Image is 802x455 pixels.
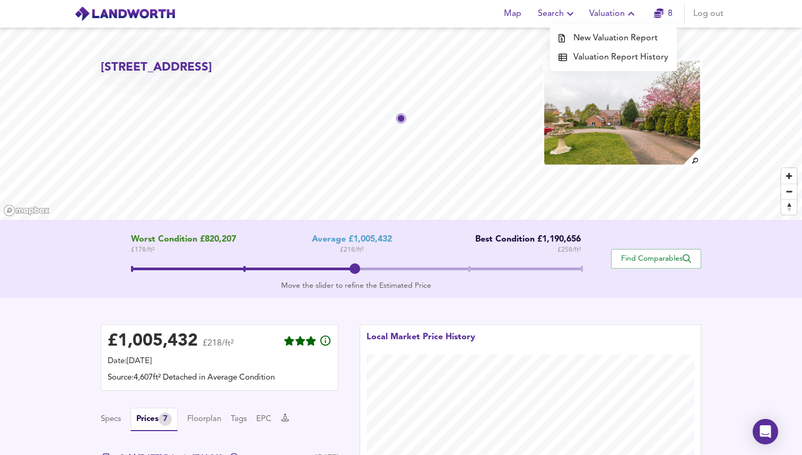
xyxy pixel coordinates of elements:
[683,148,701,166] img: search
[617,254,695,264] span: Find Comparables
[693,6,723,21] span: Log out
[538,6,577,21] span: Search
[108,372,332,384] div: Source: 4,607ft² Detached in Average Condition
[753,419,778,444] div: Open Intercom Messenger
[74,6,176,22] img: logo
[131,245,236,255] span: £ 178 / ft²
[367,331,475,355] div: Local Market Price History
[130,408,178,431] button: Prices7
[534,3,581,24] button: Search
[543,59,701,166] img: property
[108,333,198,349] div: £ 1,005,432
[131,235,236,245] span: Worst Condition £820,207
[467,235,581,245] div: Best Condition £1,190,656
[256,414,272,425] button: EPC
[3,204,50,217] a: Mapbox homepage
[136,413,172,426] div: Prices
[585,3,642,24] button: Valuation
[108,356,332,367] div: Date: [DATE]
[495,3,529,24] button: Map
[550,29,677,48] a: New Valuation Report
[203,339,234,355] span: £218/ft²
[101,414,121,425] button: Specs
[500,6,525,21] span: Map
[131,280,581,291] div: Move the slider to refine the Estimated Price
[654,6,673,21] a: 8
[557,245,581,255] span: £ 258 / ft²
[231,414,247,425] button: Tags
[187,414,221,425] button: Floorplan
[689,3,728,24] button: Log out
[159,413,172,426] div: 7
[646,3,680,24] button: 8
[101,59,212,76] h2: [STREET_ADDRESS]
[781,199,797,214] button: Reset bearing to north
[781,168,797,184] button: Zoom in
[550,48,677,67] a: Valuation Report History
[589,6,638,21] span: Valuation
[611,249,701,269] button: Find Comparables
[340,245,363,255] span: £ 218 / ft²
[781,184,797,199] button: Zoom out
[312,235,392,245] div: Average £1,005,432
